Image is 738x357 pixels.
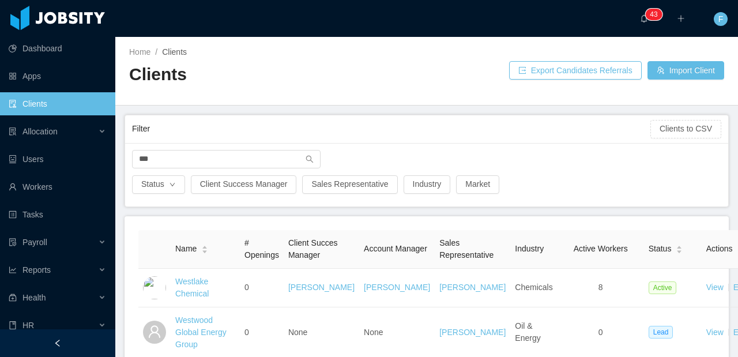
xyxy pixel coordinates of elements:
[9,127,17,136] i: icon: solution
[132,175,185,194] button: Statusicon: down
[9,65,106,88] a: icon: appstoreApps
[677,14,685,22] i: icon: plus
[175,315,227,349] a: Westwood Global Energy Group
[515,321,540,343] span: Oil & Energy
[302,175,397,194] button: Sales Representative
[22,265,51,275] span: Reports
[650,120,721,138] button: Clients to CSV
[9,266,17,274] i: icon: line-chart
[676,249,683,252] i: icon: caret-down
[509,61,642,80] button: icon: exportExport Candidates Referrals
[439,328,506,337] a: [PERSON_NAME]
[364,244,427,253] span: Account Manager
[9,37,106,60] a: icon: pie-chartDashboard
[129,47,150,57] a: Home
[9,92,106,115] a: icon: auditClients
[439,238,494,260] span: Sales Representative
[9,148,106,171] a: icon: robotUsers
[706,283,724,292] a: View
[706,244,733,253] span: Actions
[22,321,34,330] span: HR
[645,9,662,20] sup: 43
[647,61,724,80] button: icon: usergroup-addImport Client
[649,326,673,339] span: Lead
[640,14,648,22] i: icon: bell
[148,325,161,339] i: icon: user
[132,118,650,140] div: Filter
[288,238,338,260] span: Client Succes Manager
[175,277,209,298] a: Westlake Chemical
[143,276,166,299] img: b6f1b720-dabf-11ec-8582-9f9ed21b7d01_62aa046600be6-400w.png
[201,244,208,252] div: Sort
[654,9,658,20] p: 3
[706,328,724,337] a: View
[288,328,307,337] span: None
[129,63,427,87] h2: Clients
[650,9,654,20] p: 4
[244,238,279,260] span: # Openings
[574,244,628,253] span: Active Workers
[306,155,314,163] i: icon: search
[364,328,383,337] span: None
[676,245,683,248] i: icon: caret-up
[155,47,157,57] span: /
[22,127,58,136] span: Allocation
[240,269,284,307] td: 0
[288,283,355,292] a: [PERSON_NAME]
[22,293,46,302] span: Health
[515,244,544,253] span: Industry
[558,269,644,307] td: 8
[202,245,208,248] i: icon: caret-up
[191,175,297,194] button: Client Success Manager
[364,283,430,292] a: [PERSON_NAME]
[515,283,552,292] span: Chemicals
[9,321,17,329] i: icon: book
[649,281,677,294] span: Active
[456,175,499,194] button: Market
[175,243,197,255] span: Name
[22,238,47,247] span: Payroll
[718,12,724,26] span: F
[202,249,208,252] i: icon: caret-down
[9,203,106,226] a: icon: profileTasks
[439,283,506,292] a: [PERSON_NAME]
[9,294,17,302] i: icon: medicine-box
[9,175,106,198] a: icon: userWorkers
[649,243,672,255] span: Status
[9,238,17,246] i: icon: file-protect
[404,175,451,194] button: Industry
[676,244,683,252] div: Sort
[162,47,187,57] span: Clients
